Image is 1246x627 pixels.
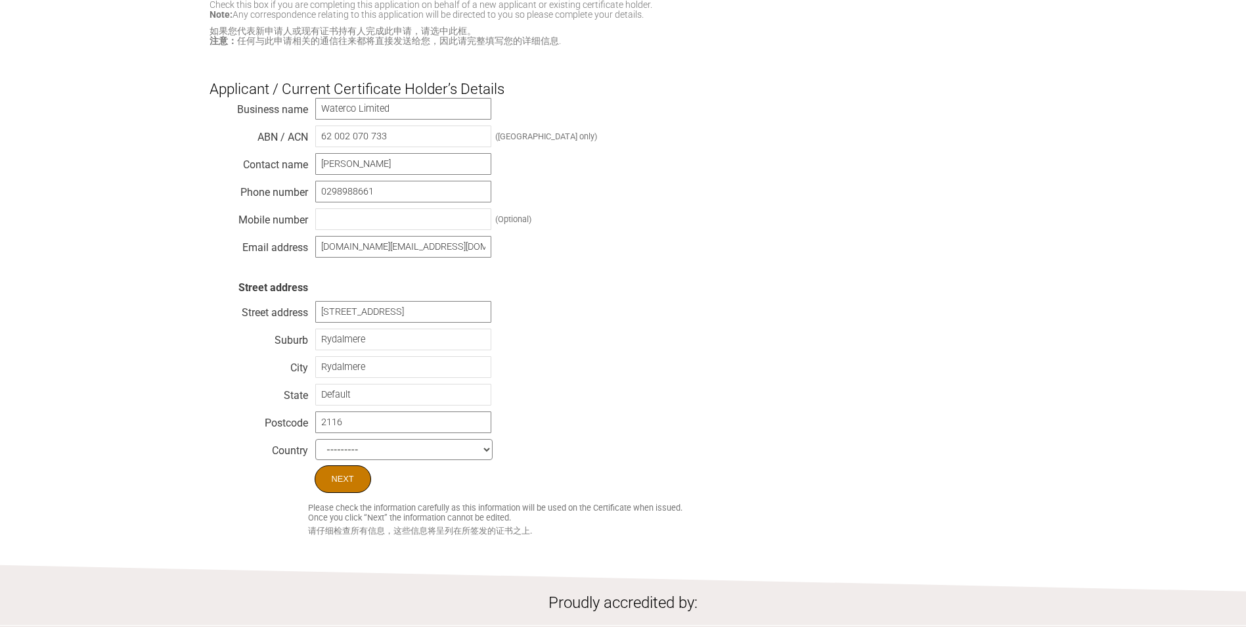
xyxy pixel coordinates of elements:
div: Street address [210,303,308,316]
small: 如果您代表新申请人或现有证书持有人完成此申请，请选中此框。 任何与此申请相关的通信往来都将直接发送给您，因此请完整填写您的详细信息. [210,26,1037,46]
div: Mobile number [210,210,308,223]
div: ([GEOGRAPHIC_DATA] only) [495,131,597,141]
div: (Optional) [495,214,531,224]
div: ABN / ACN [210,128,308,141]
div: Country [210,441,308,454]
h3: Applicant / Current Certificate Holder’s Details [210,58,1037,97]
div: State [210,386,308,399]
div: City [210,358,308,371]
strong: Street address [238,281,308,294]
strong: 注意： [210,35,237,46]
small: Please check the information carefully as this information will be used on the Certificate when i... [308,503,1037,522]
div: Email address [210,238,308,251]
input: Next [315,465,371,493]
div: Business name [210,100,308,113]
small: 请仔细检查所有信息，这些信息将呈列在所签发的证书之上. [308,526,1037,537]
strong: Note: [210,9,233,20]
div: Suburb [210,331,308,344]
div: Postcode [210,413,308,427]
div: Phone number [210,183,308,196]
div: Contact name [210,155,308,168]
